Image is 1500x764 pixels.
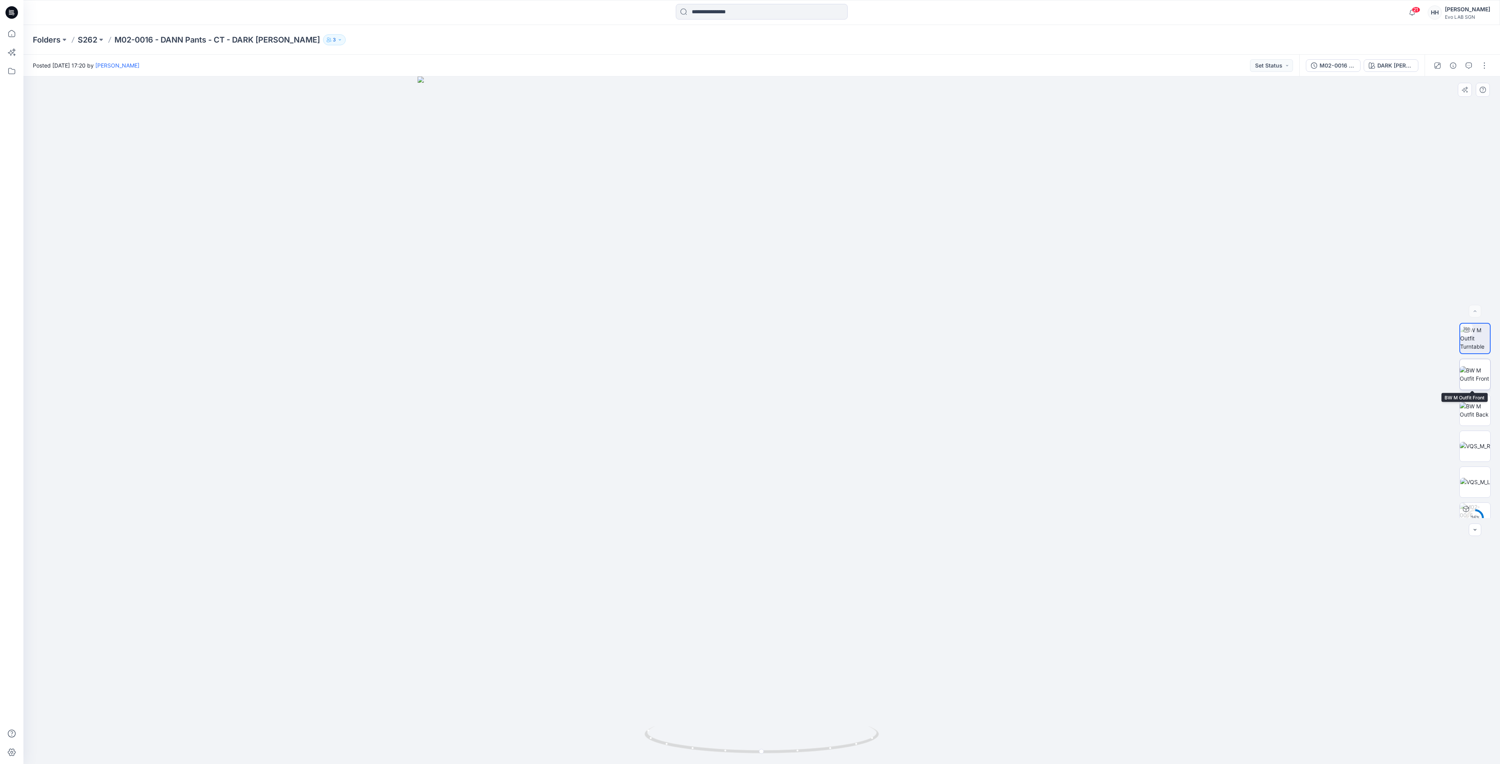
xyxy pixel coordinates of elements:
[1445,5,1490,14] div: [PERSON_NAME]
[1460,442,1490,450] img: VQS_M_R
[78,34,97,45] a: S262
[1460,402,1490,419] img: BW M Outfit Back
[1377,61,1413,70] div: DARK [PERSON_NAME]
[114,34,320,45] p: M02-0016 - DANN Pants - CT - DARK [PERSON_NAME]
[333,36,336,44] p: 3
[95,62,139,69] a: [PERSON_NAME]
[1445,14,1490,20] div: Evo LAB SGN
[1306,59,1361,72] button: M02-0016 - DANN Pants - COTTON TENCEL
[1460,503,1490,533] img: M02-0016 - DANN Pants - COTTON TENCEL DARK LODEN
[1364,59,1418,72] button: DARK [PERSON_NAME]
[1460,366,1490,383] img: BW M Outfit Front
[1447,59,1459,72] button: Details
[1460,326,1490,351] img: BW M Outfit Turntable
[1412,7,1420,13] span: 21
[33,34,61,45] a: Folders
[33,61,139,69] span: Posted [DATE] 17:20 by
[1466,515,1484,521] div: 26 %
[323,34,346,45] button: 3
[1320,61,1355,70] div: M02-0016 - DANN Pants - COTTON TENCEL
[1460,478,1490,486] img: VQS_M_L
[1428,5,1442,20] div: HH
